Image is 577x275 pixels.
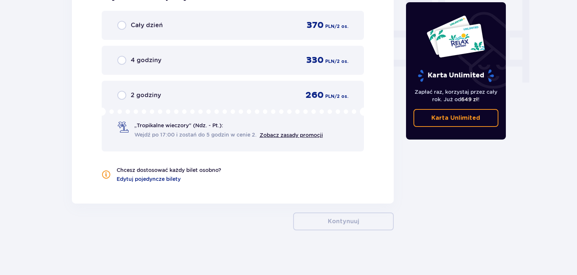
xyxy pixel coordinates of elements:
[335,58,348,65] span: / 2 os.
[134,131,257,138] span: Wejdź po 17:00 i zostań do 5 godzin w cenie 2.
[325,23,335,30] span: PLN
[131,91,161,99] span: 2 godziny
[260,132,323,138] a: Zobacz zasady promocji
[413,109,498,127] a: Karta Unlimited
[305,90,324,101] span: 260
[306,55,324,66] span: 330
[293,212,394,230] button: Kontynuuj
[325,93,335,100] span: PLN
[431,114,480,122] p: Karta Unlimited
[117,175,181,183] a: Edytuj pojedyncze bilety
[325,58,335,65] span: PLN
[131,21,163,29] span: Cały dzień
[328,217,359,226] p: Kontynuuj
[413,88,498,103] p: Zapłać raz, korzystaj przez cały rok. Już od !
[134,122,223,129] span: „Tropikalne wieczory" (Ndz. - Pt.):
[307,20,324,31] span: 370
[335,23,348,30] span: / 2 os.
[131,56,161,64] span: 4 godziny
[417,69,495,82] p: Karta Unlimited
[426,15,485,58] img: Dwie karty całoroczne do Suntago z napisem 'UNLIMITED RELAX', na białym tle z tropikalnymi liśćmi...
[335,93,348,100] span: / 2 os.
[117,166,221,174] p: Chcesz dostosować każdy bilet osobno?
[461,96,478,102] span: 649 zł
